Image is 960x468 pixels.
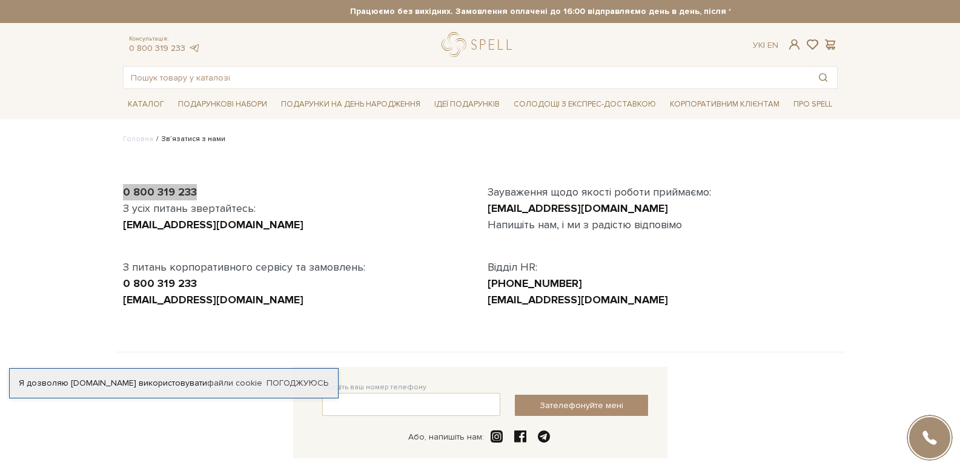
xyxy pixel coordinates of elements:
[767,40,778,50] a: En
[230,6,945,17] strong: Працюємо без вихідних. Замовлення оплачені до 16:00 відправляємо день в день, після 16:00 - насту...
[488,293,668,306] a: [EMAIL_ADDRESS][DOMAIN_NAME]
[509,94,661,114] a: Солодощі з експрес-доставкою
[266,378,328,389] a: Погоджуюсь
[809,67,837,88] button: Пошук товару у каталозі
[123,185,197,199] a: 0 800 319 233
[429,95,505,114] span: Ідеї подарунків
[488,277,582,290] a: [PHONE_NUMBER]
[123,293,303,306] a: [EMAIL_ADDRESS][DOMAIN_NAME]
[276,95,425,114] span: Подарунки на День народження
[123,95,169,114] span: Каталог
[123,218,303,231] a: [EMAIL_ADDRESS][DOMAIN_NAME]
[488,202,668,215] a: [EMAIL_ADDRESS][DOMAIN_NAME]
[153,134,225,145] li: Зв’язатися з нами
[753,40,778,51] div: Ук
[123,134,153,143] a: Головна
[515,395,648,416] button: Зателефонуйте мені
[480,184,845,308] div: Зауваження щодо якості роботи приймаємо: Напишіть нам, і ми з радістю відповімо Відділ HR:
[123,277,197,290] a: 0 800 319 233
[665,94,784,114] a: Корпоративним клієнтам
[763,40,765,50] span: |
[129,35,200,43] span: Консультація:
[322,382,426,393] label: Введіть ваш номер телефону
[10,378,338,389] div: Я дозволяю [DOMAIN_NAME] використовувати
[442,32,517,57] a: logo
[173,95,272,114] span: Подарункові набори
[408,432,484,443] div: Або, напишіть нам:
[124,67,809,88] input: Пошук товару у каталозі
[129,43,185,53] a: 0 800 319 233
[188,43,200,53] a: telegram
[116,184,480,308] div: З усіх питань звертайтесь: З питань корпоративного сервісу та замовлень:
[207,378,262,388] a: файли cookie
[789,95,837,114] span: Про Spell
